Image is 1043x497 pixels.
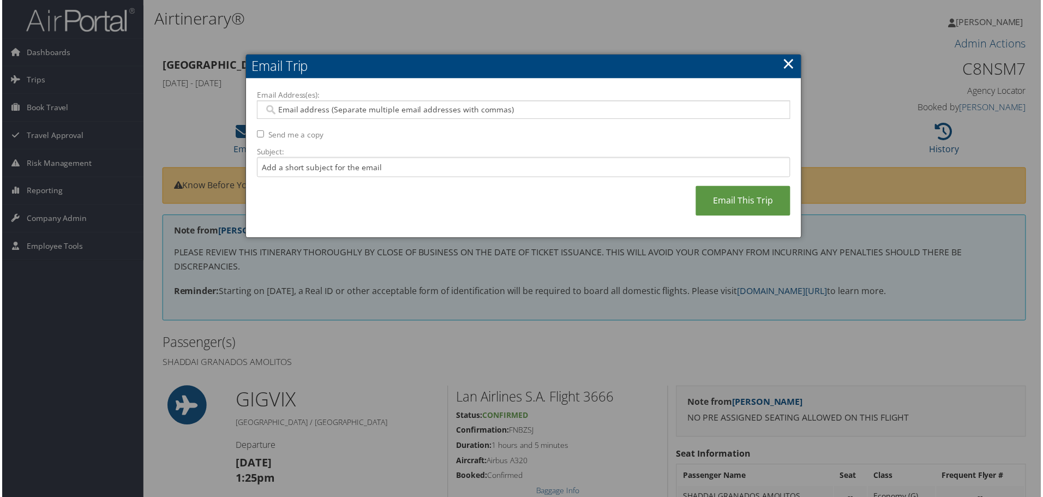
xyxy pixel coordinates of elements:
label: Send me a copy [267,130,323,141]
input: Email address (Separate multiple email addresses with commas) [263,105,784,116]
label: Email Address(es): [256,90,792,101]
label: Subject: [256,147,792,158]
input: Add a short subject for the email [256,158,792,178]
a: × [784,53,796,75]
h2: Email Trip [245,55,802,79]
a: Email This Trip [697,187,792,217]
